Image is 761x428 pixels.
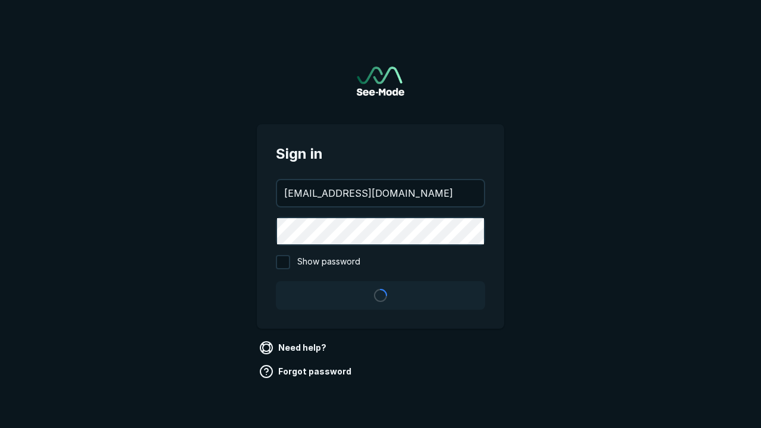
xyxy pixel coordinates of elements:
span: Sign in [276,143,485,165]
a: Need help? [257,338,331,357]
a: Go to sign in [357,67,404,96]
span: Show password [297,255,360,269]
a: Forgot password [257,362,356,381]
input: your@email.com [277,180,484,206]
img: See-Mode Logo [357,67,404,96]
